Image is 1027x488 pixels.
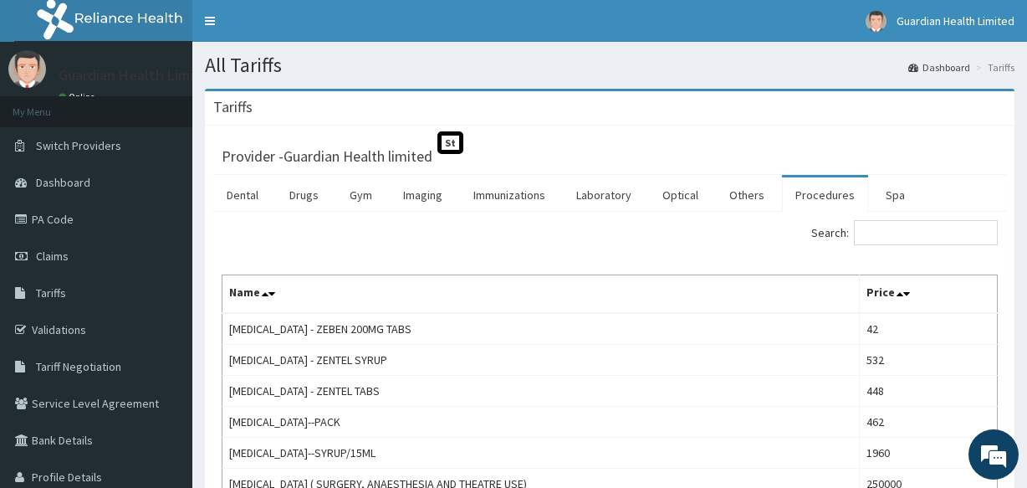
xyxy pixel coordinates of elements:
a: Dental [213,177,272,213]
a: Procedures [782,177,868,213]
input: Search: [854,220,998,245]
a: Others [716,177,778,213]
a: Drugs [276,177,332,213]
a: Immunizations [460,177,559,213]
li: Tariffs [972,60,1014,74]
td: [MEDICAL_DATA]--PACK [222,407,860,438]
a: Optical [649,177,712,213]
span: Tariff Negotiation [36,359,121,374]
td: 532 [859,345,997,376]
span: Claims [36,249,69,264]
td: [MEDICAL_DATA] - ZENTEL TABS [222,376,860,407]
a: Gym [336,177,386,213]
td: 1960 [859,438,997,469]
h3: Tariffs [213,100,253,115]
a: Spa [872,177,918,213]
td: 42 [859,313,997,345]
th: Price [859,275,997,314]
a: Dashboard [908,60,970,74]
td: 462 [859,407,997,438]
h1: All Tariffs [205,54,1014,76]
td: [MEDICAL_DATA] - ZEBEN 200MG TABS [222,313,860,345]
span: Switch Providers [36,138,121,153]
td: [MEDICAL_DATA]--SYRUP/15ML [222,438,860,469]
p: Guardian Health Limited [59,68,217,83]
img: User Image [8,50,46,88]
span: Tariffs [36,285,66,301]
label: Search: [811,220,998,245]
a: Imaging [390,177,456,213]
span: Dashboard [36,175,90,190]
span: Guardian Health Limited [897,13,1014,28]
span: St [437,131,463,154]
a: Online [59,91,99,103]
td: 448 [859,376,997,407]
td: [MEDICAL_DATA] - ZENTEL SYRUP [222,345,860,376]
h3: Provider - Guardian Health limited [222,149,432,164]
a: Laboratory [563,177,645,213]
th: Name [222,275,860,314]
img: User Image [866,11,886,32]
